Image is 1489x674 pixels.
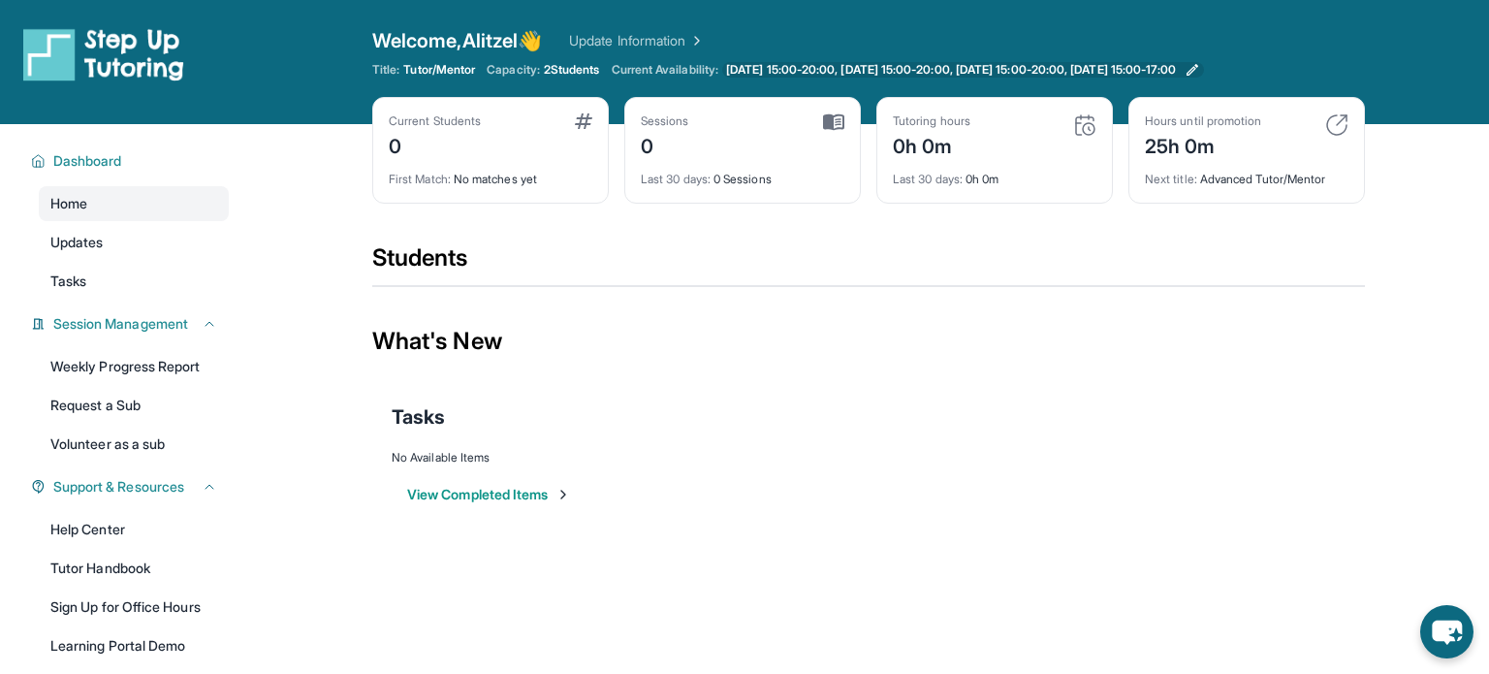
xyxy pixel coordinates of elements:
[641,172,711,186] span: Last 30 days :
[46,151,217,171] button: Dashboard
[39,349,229,384] a: Weekly Progress Report
[1145,172,1197,186] span: Next title :
[39,590,229,625] a: Sign Up for Office Hours
[39,225,229,260] a: Updates
[722,62,1203,78] a: [DATE] 15:00-20:00, [DATE] 15:00-20:00, [DATE] 15:00-20:00, [DATE] 15:00-17:00
[823,113,844,131] img: card
[893,172,963,186] span: Last 30 days :
[641,113,689,129] div: Sessions
[403,62,475,78] span: Tutor/Mentor
[726,62,1176,78] span: [DATE] 15:00-20:00, [DATE] 15:00-20:00, [DATE] 15:00-20:00, [DATE] 15:00-17:00
[389,129,481,160] div: 0
[53,314,188,334] span: Session Management
[372,62,399,78] span: Title:
[893,113,970,129] div: Tutoring hours
[53,477,184,497] span: Support & Resources
[544,62,600,78] span: 2 Students
[1420,605,1473,658] button: chat-button
[612,62,718,78] span: Current Availability:
[50,233,104,252] span: Updates
[46,314,217,334] button: Session Management
[641,160,844,187] div: 0 Sessions
[372,27,542,54] span: Welcome, Alitzel 👋
[1145,129,1261,160] div: 25h 0m
[392,450,1346,465] div: No Available Items
[893,160,1096,187] div: 0h 0m
[39,427,229,462] a: Volunteer as a sub
[46,477,217,497] button: Support & Resources
[50,272,86,291] span: Tasks
[641,129,689,160] div: 0
[389,160,592,187] div: No matches yet
[39,388,229,423] a: Request a Sub
[372,242,1365,285] div: Students
[1145,113,1261,129] div: Hours until promotion
[23,27,184,81] img: logo
[389,172,451,186] span: First Match :
[39,512,229,547] a: Help Center
[372,299,1365,384] div: What's New
[1145,160,1348,187] div: Advanced Tutor/Mentor
[39,551,229,586] a: Tutor Handbook
[392,403,445,431] span: Tasks
[53,151,122,171] span: Dashboard
[50,194,87,213] span: Home
[685,31,705,50] img: Chevron Right
[487,62,540,78] span: Capacity:
[407,485,571,504] button: View Completed Items
[575,113,592,129] img: card
[569,31,705,50] a: Update Information
[893,129,970,160] div: 0h 0m
[39,186,229,221] a: Home
[39,628,229,663] a: Learning Portal Demo
[39,264,229,299] a: Tasks
[1073,113,1096,137] img: card
[389,113,481,129] div: Current Students
[1325,113,1348,137] img: card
